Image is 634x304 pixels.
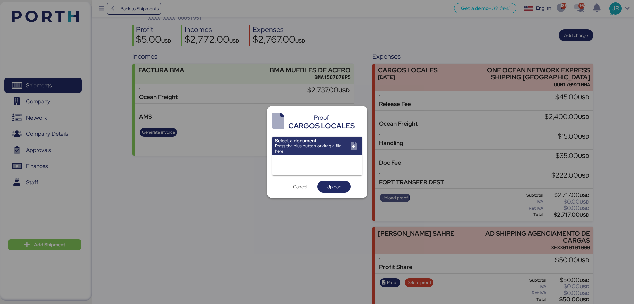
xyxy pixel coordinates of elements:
span: Cancel [293,183,307,191]
button: Upload [317,181,351,193]
button: Cancel [284,181,317,193]
span: Upload [327,183,341,191]
div: CARGOS LOCALES [288,121,355,131]
div: Proof [288,115,355,121]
